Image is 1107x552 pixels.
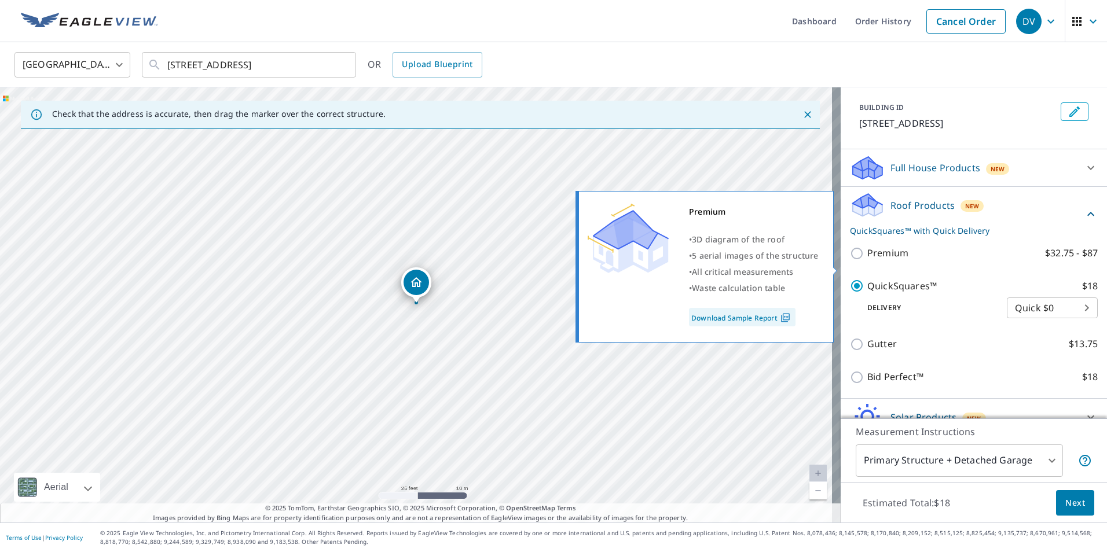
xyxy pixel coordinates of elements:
p: Premium [867,246,908,260]
a: Cancel Order [926,9,1006,34]
p: $32.75 - $87 [1045,246,1098,260]
span: New [965,201,980,211]
span: New [967,414,981,423]
p: [STREET_ADDRESS] [859,116,1056,130]
div: OR [368,52,482,78]
div: Premium [689,204,819,220]
p: $13.75 [1069,337,1098,351]
p: Gutter [867,337,897,351]
button: Next [1056,490,1094,516]
p: Check that the address is accurate, then drag the marker over the correct structure. [52,109,386,119]
p: $18 [1082,279,1098,293]
p: Measurement Instructions [856,425,1092,439]
span: 3D diagram of the roof [692,234,785,245]
img: Pdf Icon [778,312,793,323]
span: Your report will include the primary structure and a detached garage if one exists. [1078,454,1092,468]
p: Estimated Total: $18 [853,490,959,516]
p: | [6,534,83,541]
div: [GEOGRAPHIC_DATA] [14,49,130,81]
div: Full House ProductsNew [850,154,1098,182]
span: All critical measurements [692,266,793,277]
p: Full House Products [890,161,980,175]
p: Solar Products [890,410,956,424]
p: BUILDING ID [859,102,904,112]
button: Close [800,107,815,122]
span: 5 aerial images of the structure [692,250,818,261]
a: OpenStreetMap [506,503,555,512]
a: Terms [557,503,576,512]
a: Terms of Use [6,533,42,542]
span: Waste calculation table [692,282,785,293]
input: Search by address or latitude-longitude [167,49,332,81]
div: Quick $0 [1007,292,1098,324]
p: QuickSquares™ with Quick Delivery [850,225,1084,237]
p: $18 [1082,370,1098,384]
div: DV [1016,9,1042,34]
a: Current Level 20, Zoom In Disabled [809,465,827,482]
div: • [689,280,819,296]
a: Upload Blueprint [393,52,482,78]
button: Edit building 1 [1061,102,1088,121]
span: Next [1065,496,1085,510]
p: © 2025 Eagle View Technologies, Inc. and Pictometry International Corp. All Rights Reserved. Repo... [100,529,1101,546]
p: Roof Products [890,198,955,212]
div: Aerial [14,473,100,502]
div: • [689,248,819,264]
img: EV Logo [21,13,157,30]
span: © 2025 TomTom, Earthstar Geographics SIO, © 2025 Microsoft Corporation, © [265,503,576,513]
p: QuickSquares™ [867,279,937,293]
span: New [991,164,1005,174]
div: • [689,264,819,280]
div: Roof ProductsNewQuickSquares™ with Quick Delivery [850,192,1098,237]
p: Delivery [850,303,1007,313]
p: Bid Perfect™ [867,370,923,384]
div: • [689,231,819,248]
span: Upload Blueprint [402,57,472,72]
div: Solar ProductsNew [850,403,1098,431]
div: Primary Structure + Detached Garage [856,444,1063,477]
img: Premium [588,204,669,273]
a: Current Level 20, Zoom Out [809,482,827,499]
div: Dropped pin, building 1, Residential property, 8149 Ridge Creek Way Springfield, VA 22153 [401,267,431,303]
div: Aerial [41,473,72,502]
a: Download Sample Report [689,308,796,326]
a: Privacy Policy [45,533,83,542]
